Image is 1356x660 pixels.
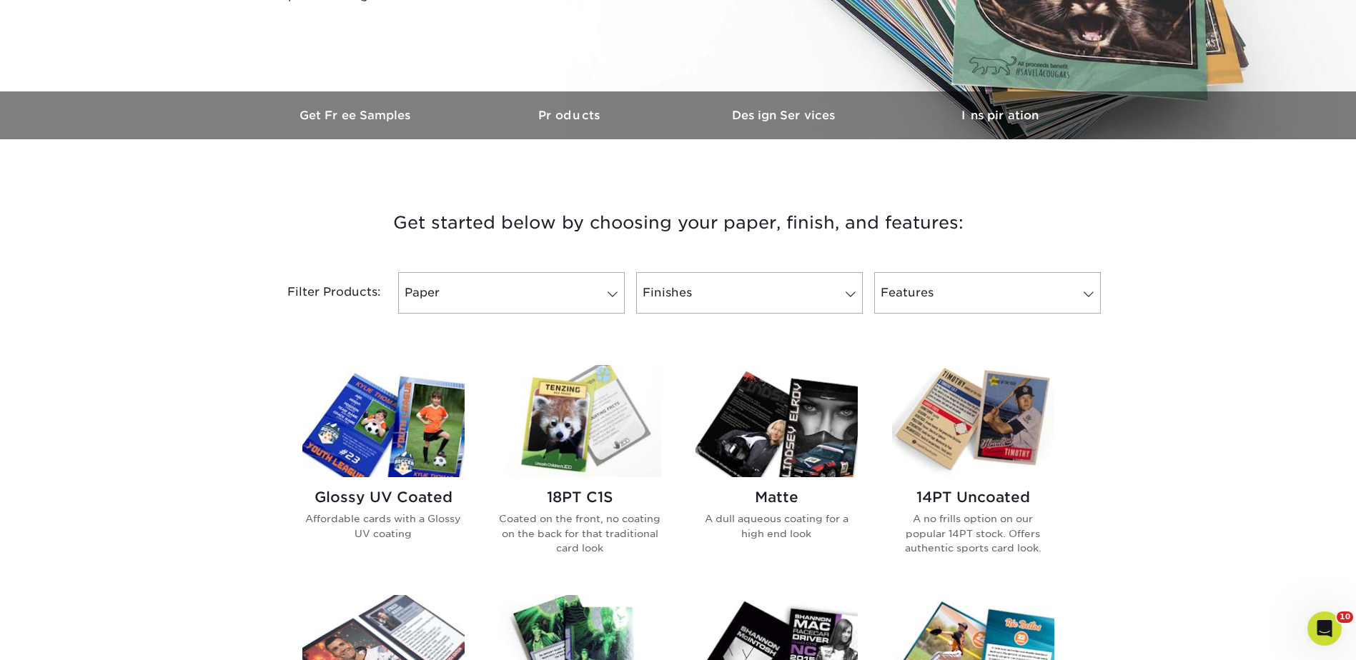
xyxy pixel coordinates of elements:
a: Finishes [636,272,863,314]
p: A dull aqueous coating for a high end look [696,511,858,541]
a: Inspiration [893,91,1107,139]
div: Filter Products: [249,272,392,314]
a: Products [464,91,678,139]
iframe: Intercom live chat [1307,611,1342,646]
p: Coated on the front, no coating on the back for that traditional card look [499,511,661,555]
h3: Get started below by choosing your paper, finish, and features: [260,191,1097,255]
a: Paper [398,272,625,314]
h2: 14PT Uncoated [892,489,1054,506]
h3: Get Free Samples [249,109,464,122]
a: Features [874,272,1101,314]
img: Matte Trading Cards [696,365,858,477]
h2: 18PT C1S [499,489,661,506]
p: A no frills option on our popular 14PT stock. Offers authentic sports card look. [892,511,1054,555]
h3: Design Services [678,109,893,122]
a: 18PT C1S Trading Cards 18PT C1S Coated on the front, no coating on the back for that traditional ... [499,365,661,578]
h2: Matte [696,489,858,506]
a: 14PT Uncoated Trading Cards 14PT Uncoated A no frills option on our popular 14PT stock. Offers au... [892,365,1054,578]
a: Get Free Samples [249,91,464,139]
a: Glossy UV Coated Trading Cards Glossy UV Coated Affordable cards with a Glossy UV coating [302,365,465,578]
a: Design Services [678,91,893,139]
h3: Inspiration [893,109,1107,122]
img: 14PT Uncoated Trading Cards [892,365,1054,477]
img: 18PT C1S Trading Cards [499,365,661,477]
p: Affordable cards with a Glossy UV coating [302,511,465,541]
h3: Products [464,109,678,122]
h2: Glossy UV Coated [302,489,465,506]
img: Glossy UV Coated Trading Cards [302,365,465,477]
a: Matte Trading Cards Matte A dull aqueous coating for a high end look [696,365,858,578]
span: 10 [1337,611,1353,623]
